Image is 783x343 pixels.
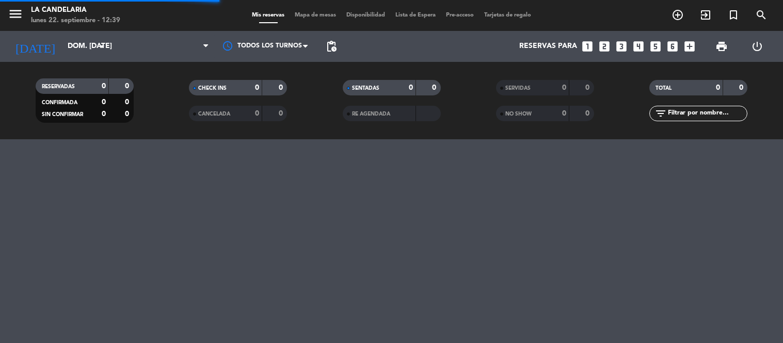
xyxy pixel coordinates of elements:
span: Reservas para [519,42,577,51]
span: Tarjetas de regalo [479,12,536,18]
i: looks_two [598,40,611,53]
i: menu [8,6,23,22]
i: [DATE] [8,35,62,58]
span: CONFIRMADA [42,100,77,105]
span: Mis reservas [247,12,290,18]
span: CHECK INS [198,86,227,91]
span: Lista de Espera [390,12,441,18]
strong: 0 [279,84,285,91]
strong: 0 [716,84,720,91]
i: power_settings_new [751,40,763,53]
span: Mapa de mesas [290,12,341,18]
input: Filtrar por nombre... [667,108,747,119]
strong: 0 [409,84,413,91]
span: NO SHOW [505,111,532,117]
i: search [755,9,768,21]
i: looks_6 [666,40,679,53]
i: arrow_drop_down [96,40,108,53]
i: add_box [683,40,696,53]
div: lunes 22. septiembre - 12:39 [31,15,120,26]
span: Disponibilidad [341,12,390,18]
span: SIN CONFIRMAR [42,112,83,117]
span: TOTAL [656,86,672,91]
i: add_circle_outline [672,9,684,21]
span: pending_actions [325,40,338,53]
strong: 0 [125,99,131,106]
strong: 0 [562,110,566,117]
strong: 0 [562,84,566,91]
button: menu [8,6,23,25]
strong: 0 [102,110,106,118]
strong: 0 [585,110,592,117]
span: RE AGENDADA [352,111,390,117]
strong: 0 [102,99,106,106]
strong: 0 [279,110,285,117]
div: LA CANDELARIA [31,5,120,15]
i: looks_3 [615,40,628,53]
strong: 0 [102,83,106,90]
i: looks_4 [632,40,645,53]
div: LOG OUT [740,31,775,62]
strong: 0 [432,84,438,91]
strong: 0 [125,83,131,90]
i: exit_to_app [699,9,712,21]
span: Pre-acceso [441,12,479,18]
span: SENTADAS [352,86,379,91]
i: looks_5 [649,40,662,53]
span: CANCELADA [198,111,230,117]
i: looks_one [581,40,594,53]
span: print [715,40,728,53]
strong: 0 [255,110,259,117]
span: RESERVADAS [42,84,75,89]
i: filter_list [654,107,667,120]
strong: 0 [739,84,745,91]
span: SERVIDAS [505,86,531,91]
i: turned_in_not [727,9,740,21]
strong: 0 [125,110,131,118]
strong: 0 [255,84,259,91]
strong: 0 [585,84,592,91]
